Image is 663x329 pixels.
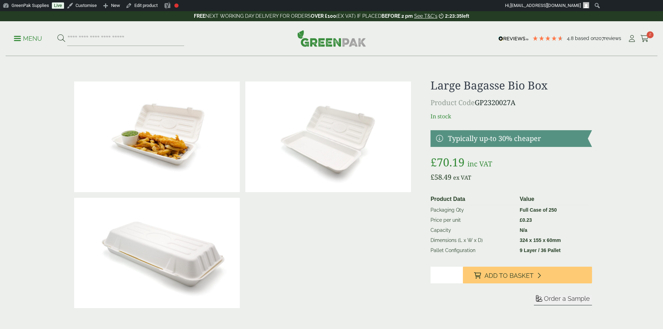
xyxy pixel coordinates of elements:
[628,35,636,42] i: My Account
[453,174,471,181] span: ex VAT
[520,237,561,243] strong: 324 x 155 x 60mm
[520,217,532,223] bdi: 0.23
[14,34,42,43] p: Menu
[604,36,621,41] span: reviews
[245,81,411,192] img: 2320028 Large Bagasse Bio Box Open
[520,217,522,223] span: £
[428,235,517,245] td: Dimensions (L x W x D)
[194,13,205,19] strong: FREE
[445,13,462,19] span: 2:23:35
[510,3,581,8] span: [EMAIL_ADDRESS][DOMAIN_NAME]
[575,36,596,41] span: Based on
[520,207,557,213] strong: Full Case of 250
[567,36,575,41] span: 4.8
[484,272,534,280] span: Add to Basket
[520,227,527,233] strong: N/a
[431,112,592,120] p: In stock
[52,2,64,9] a: Live
[544,295,590,302] span: Order a Sample
[428,194,517,205] th: Product Data
[647,31,654,38] span: 2
[428,245,517,256] td: Pallet Configuration
[431,155,465,170] bdi: 70.19
[428,215,517,225] td: Price per unit
[431,97,592,108] p: GP2320027A
[520,248,561,253] strong: 9 Layer / 36 Pallet
[640,33,649,44] a: 2
[311,13,336,19] strong: OVER £100
[463,267,592,283] button: Add to Basket
[640,35,649,42] i: Cart
[381,13,413,19] strong: BEFORE 2 pm
[517,194,589,205] th: Value
[431,172,451,182] bdi: 58.49
[431,98,475,107] span: Product Code
[297,30,366,47] img: GreenPak Supplies
[467,159,492,169] span: inc VAT
[414,13,437,19] a: See T&C's
[462,13,469,19] span: left
[14,34,42,41] a: Menu
[596,36,604,41] span: 207
[532,35,563,41] div: 4.79 Stars
[431,172,434,182] span: £
[428,225,517,235] td: Capacity
[498,36,529,41] img: REVIEWS.io
[428,205,517,216] td: Packaging Qty
[74,198,240,308] img: 2320028 Large Bagasse Bio Box Closed
[431,79,592,92] h1: Large Bagasse Bio Box
[74,81,240,192] img: 2320028 Large Bagasse Bio Box Open With Food
[431,155,437,170] span: £
[174,3,179,8] div: Focus keyphrase not set
[534,295,592,305] button: Order a Sample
